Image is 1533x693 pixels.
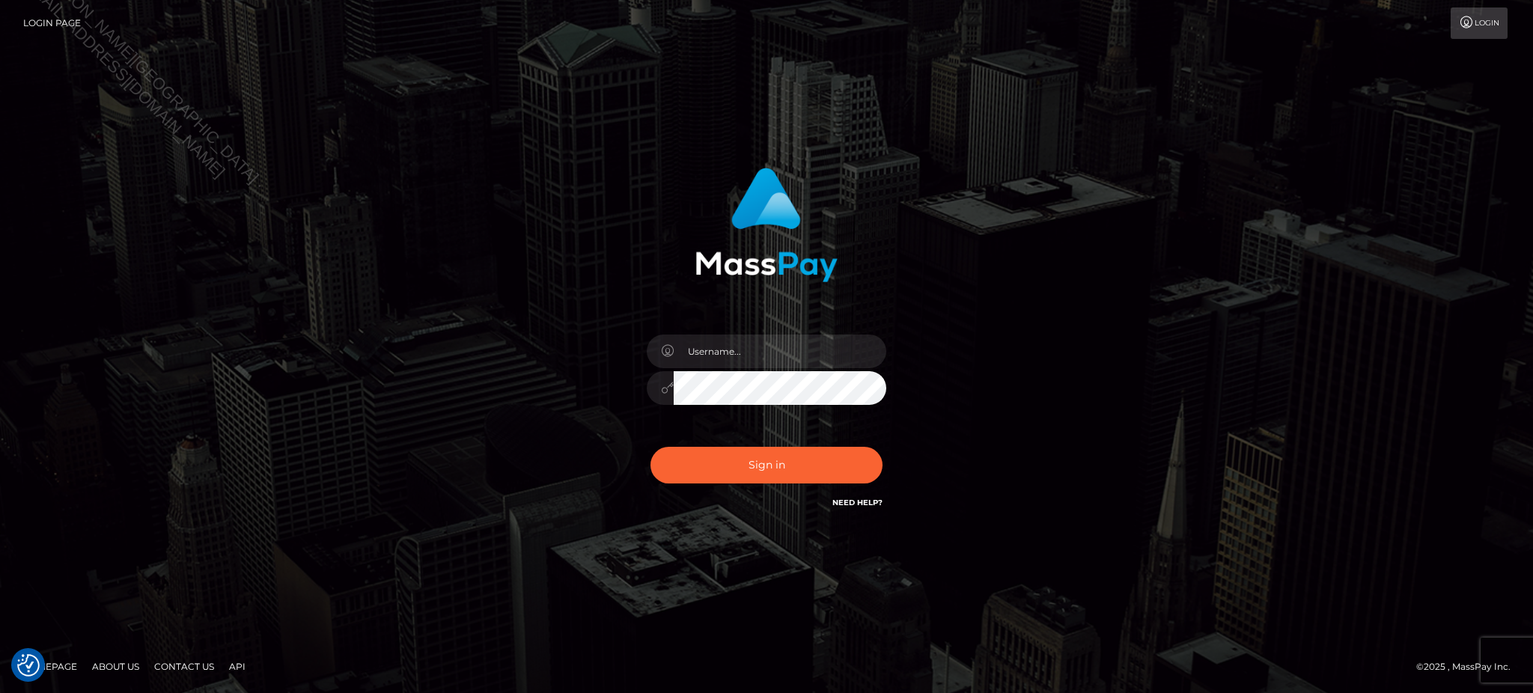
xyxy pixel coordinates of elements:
[17,654,40,677] button: Consent Preferences
[832,498,883,507] a: Need Help?
[650,447,883,483] button: Sign in
[674,335,886,368] input: Username...
[17,654,40,677] img: Revisit consent button
[1416,659,1522,675] div: © 2025 , MassPay Inc.
[23,7,81,39] a: Login Page
[86,655,145,678] a: About Us
[1451,7,1508,39] a: Login
[223,655,252,678] a: API
[16,655,83,678] a: Homepage
[695,168,838,282] img: MassPay Login
[148,655,220,678] a: Contact Us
